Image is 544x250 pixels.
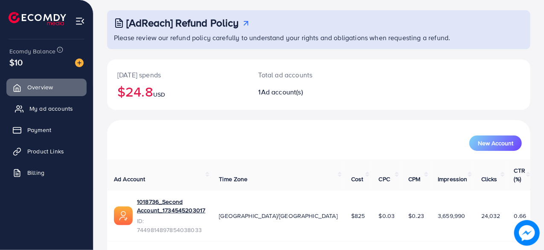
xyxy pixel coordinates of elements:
[478,140,513,146] span: New Account
[29,104,73,113] span: My ad accounts
[27,83,53,91] span: Overview
[219,212,337,220] span: [GEOGRAPHIC_DATA]/[GEOGRAPHIC_DATA]
[6,79,87,96] a: Overview
[75,59,84,67] img: image
[408,175,420,183] span: CPM
[114,175,145,183] span: Ad Account
[438,212,465,220] span: 3,659,990
[481,212,500,220] span: 24,032
[481,175,497,183] span: Clicks
[259,70,344,80] p: Total ad accounts
[514,212,527,220] span: 0.66
[137,217,205,234] span: ID: 7449814897854038033
[27,168,44,177] span: Billing
[117,70,238,80] p: [DATE] spends
[126,17,239,29] h3: [AdReach] Refund Policy
[379,212,395,220] span: $0.03
[514,166,525,183] span: CTR (%)
[514,220,540,246] img: image
[438,175,468,183] span: Impression
[137,197,205,215] a: 1018736_Second Account_1734545203017
[351,212,365,220] span: $825
[75,16,85,26] img: menu
[27,126,51,134] span: Payment
[6,143,87,160] a: Product Links
[114,206,133,225] img: ic-ads-acc.e4c84228.svg
[9,56,23,68] span: $10
[351,175,364,183] span: Cost
[408,212,424,220] span: $0.23
[114,32,525,43] p: Please review our refund policy carefully to understand your rights and obligations when requesti...
[27,147,64,156] span: Product Links
[153,90,165,99] span: USD
[6,121,87,138] a: Payment
[6,164,87,181] a: Billing
[379,175,390,183] span: CPC
[9,12,66,25] img: logo
[469,135,522,151] button: New Account
[259,88,344,96] h2: 1
[6,100,87,117] a: My ad accounts
[117,83,238,100] h2: $24.8
[261,87,303,97] span: Ad account(s)
[9,47,55,56] span: Ecomdy Balance
[219,175,247,183] span: Time Zone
